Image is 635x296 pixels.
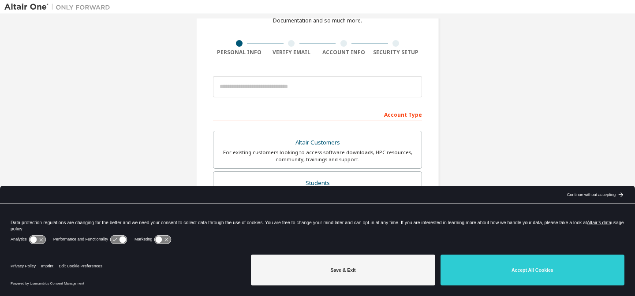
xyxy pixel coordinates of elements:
[219,137,416,149] div: Altair Customers
[213,49,265,56] div: Personal Info
[213,107,422,121] div: Account Type
[370,49,422,56] div: Security Setup
[219,177,416,189] div: Students
[265,49,318,56] div: Verify Email
[4,3,115,11] img: Altair One
[219,149,416,163] div: For existing customers looking to access software downloads, HPC resources, community, trainings ...
[317,49,370,56] div: Account Info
